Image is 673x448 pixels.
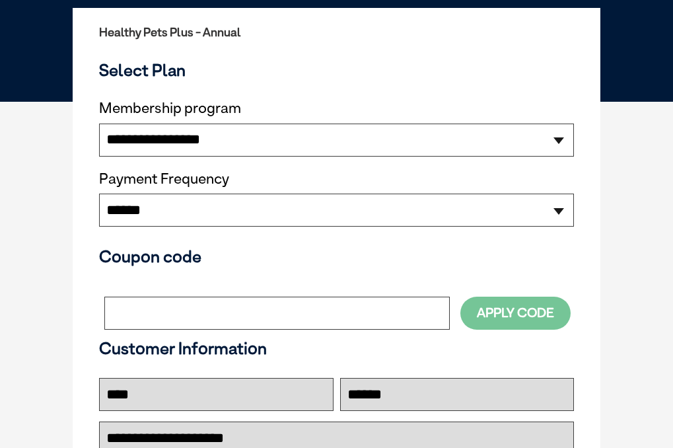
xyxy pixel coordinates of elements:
button: Apply Code [460,297,571,329]
label: Payment Frequency [99,170,229,188]
label: Membership program [99,100,574,117]
h3: Select Plan [99,60,574,80]
h3: Coupon code [99,246,574,266]
h3: Customer Information [99,338,574,358]
h2: Healthy Pets Plus - Annual [99,26,574,39]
